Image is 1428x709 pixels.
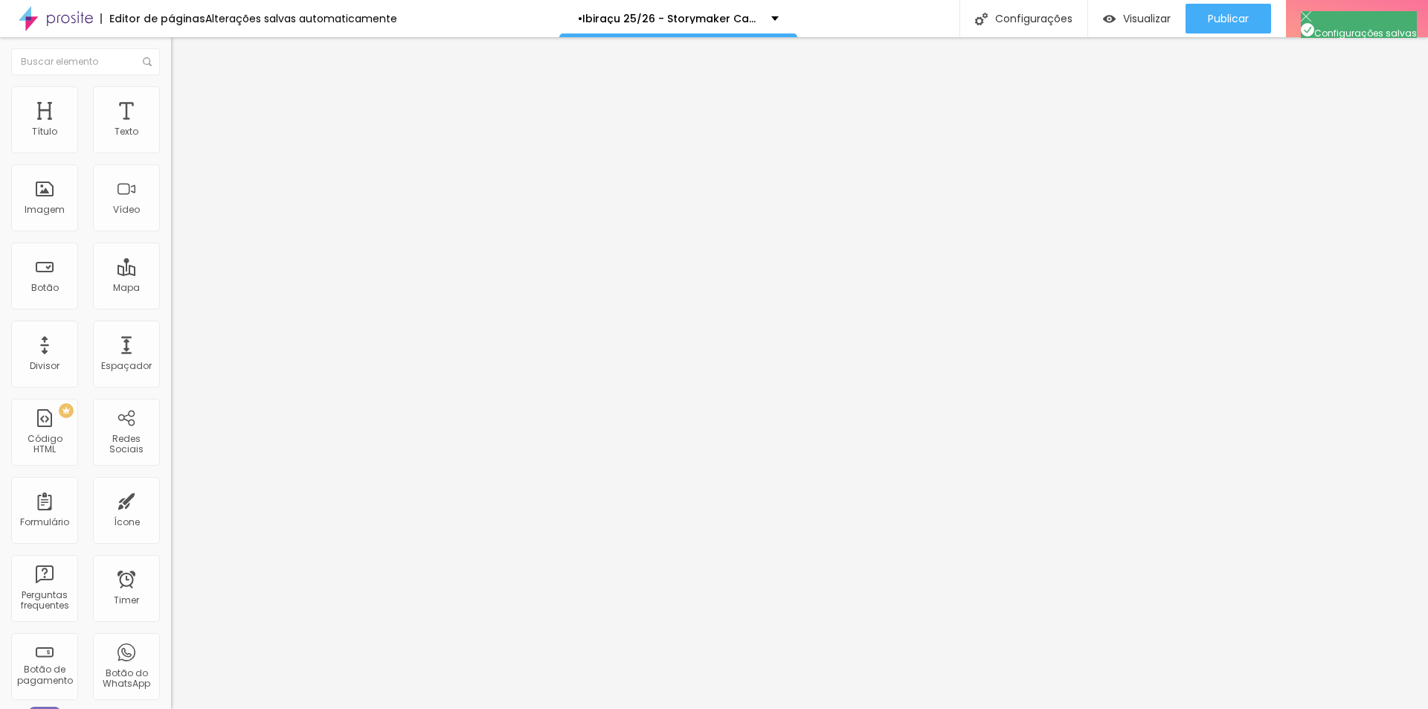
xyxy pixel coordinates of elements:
div: Imagem [25,205,65,215]
img: Icone [143,57,152,66]
div: Vídeo [113,205,140,215]
div: Mapa [113,283,140,293]
div: Alterações salvas automaticamente [205,13,397,24]
div: Timer [114,595,139,606]
div: Editor de páginas [100,13,205,24]
button: Publicar [1186,4,1271,33]
img: Icone [975,13,988,25]
iframe: Editor [171,37,1428,709]
div: Espaçador [101,361,152,371]
div: Ícone [114,517,140,527]
div: Título [32,126,57,137]
div: Código HTML [15,434,74,455]
div: Formulário [20,517,69,527]
button: Visualizar [1088,4,1186,33]
img: Icone [1301,11,1311,22]
span: Publicar [1208,13,1249,25]
p: •Ibiraçu 25/26 - Storymaker Casamento [578,13,760,24]
input: Buscar elemento [11,48,160,75]
img: Icone [1301,23,1314,36]
div: Texto [115,126,138,137]
div: Botão do WhatsApp [97,668,155,690]
div: Redes Sociais [97,434,155,455]
div: Divisor [30,361,59,371]
span: Configurações salvas [1301,27,1417,39]
span: Visualizar [1123,13,1171,25]
div: Perguntas frequentes [15,590,74,612]
div: Botão [31,283,59,293]
div: Botão de pagamento [15,664,74,686]
img: view-1.svg [1103,13,1116,25]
